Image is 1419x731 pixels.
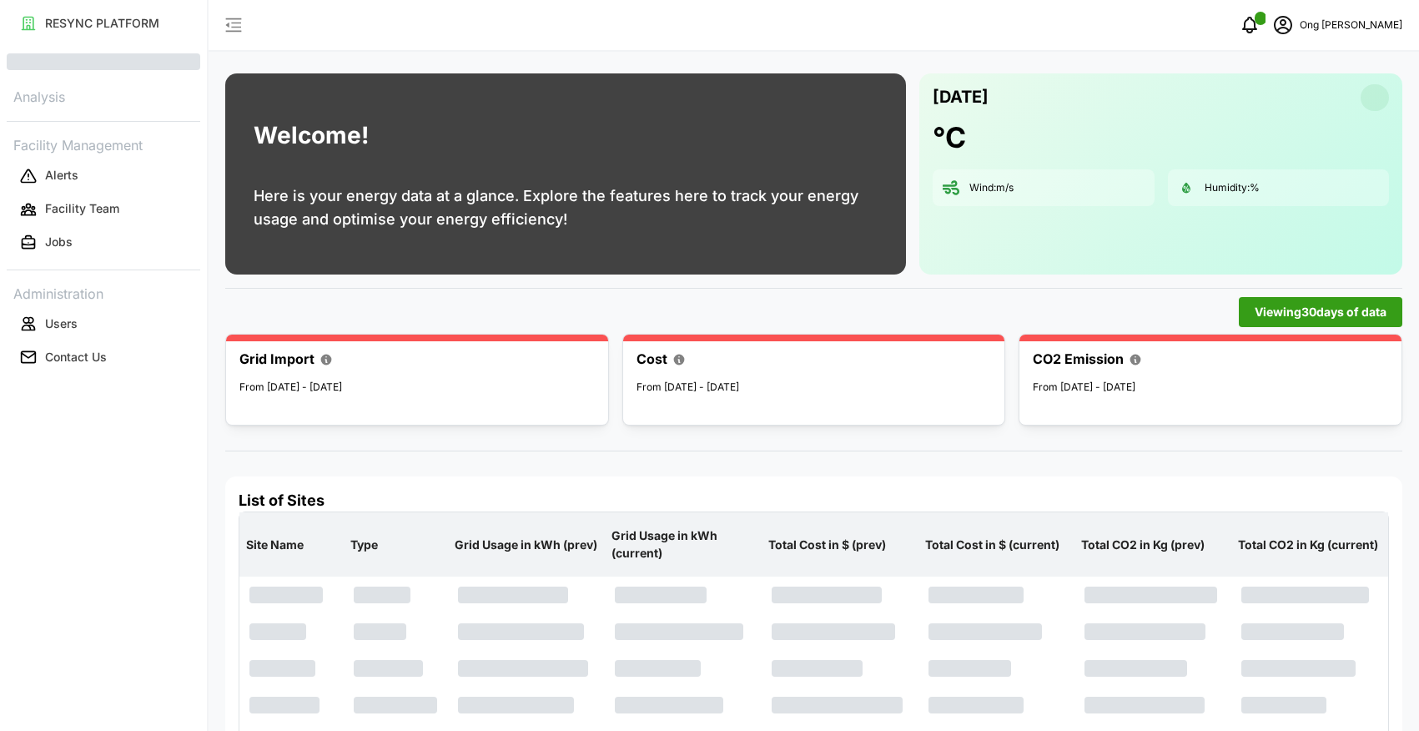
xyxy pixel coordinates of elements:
a: Contact Us [7,340,200,374]
button: Facility Team [7,194,200,224]
button: Alerts [7,161,200,191]
p: Site Name [243,523,340,567]
p: Contact Us [45,349,107,365]
p: Type [347,523,445,567]
h4: List of Sites [239,490,1389,512]
p: Cost [637,349,667,370]
p: Alerts [45,167,78,184]
p: Facility Team [45,200,119,217]
p: Ong [PERSON_NAME] [1300,18,1402,33]
p: Grid Import [239,349,314,370]
p: Humidity: % [1205,181,1260,195]
a: Facility Team [7,193,200,226]
button: notifications [1233,8,1266,42]
p: Total CO2 in Kg (prev) [1078,523,1228,567]
p: Total Cost in $ (prev) [765,523,915,567]
button: schedule [1266,8,1300,42]
p: Users [45,315,78,332]
a: Jobs [7,226,200,260]
button: Jobs [7,228,200,258]
p: Grid Usage in kWh (prev) [451,523,601,567]
p: Administration [7,280,200,305]
a: RESYNC PLATFORM [7,7,200,40]
button: Viewing30days of data [1239,297,1402,327]
p: Facility Management [7,132,200,156]
button: Contact Us [7,342,200,372]
a: Alerts [7,159,200,193]
p: Wind: m/s [969,181,1014,195]
button: RESYNC PLATFORM [7,8,200,38]
p: Jobs [45,234,73,250]
p: Here is your energy data at a glance. Explore the features here to track your energy usage and op... [254,184,878,231]
h1: Welcome! [254,118,369,154]
h1: °C [933,119,966,156]
p: Total Cost in $ (current) [922,523,1072,567]
p: From [DATE] - [DATE] [239,380,595,396]
button: Users [7,309,200,339]
span: Viewing 30 days of data [1255,298,1386,326]
p: RESYNC PLATFORM [45,15,159,32]
p: From [DATE] - [DATE] [637,380,992,396]
p: CO2 Emission [1033,349,1124,370]
p: Grid Usage in kWh (current) [608,514,758,575]
p: Total CO2 in Kg (current) [1235,523,1385,567]
p: From [DATE] - [DATE] [1033,380,1388,396]
p: Analysis [7,83,200,108]
p: [DATE] [933,83,989,111]
a: Users [7,307,200,340]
